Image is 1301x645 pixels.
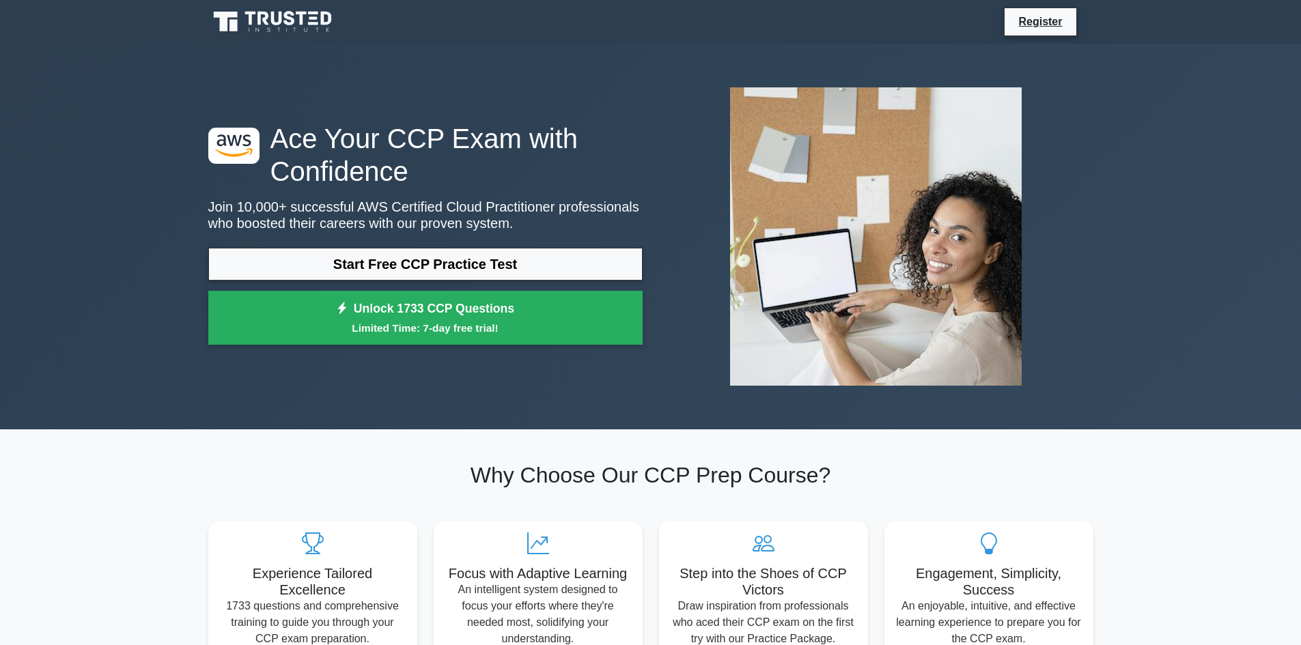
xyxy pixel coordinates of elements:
[1010,13,1070,30] a: Register
[670,565,857,598] h5: Step into the Shoes of CCP Victors
[208,199,643,231] p: Join 10,000+ successful AWS Certified Cloud Practitioner professionals who boosted their careers ...
[208,248,643,281] a: Start Free CCP Practice Test
[225,320,626,336] small: Limited Time: 7-day free trial!
[445,565,632,582] h5: Focus with Adaptive Learning
[219,565,406,598] h5: Experience Tailored Excellence
[208,462,1093,488] h2: Why Choose Our CCP Prep Course?
[895,565,1082,598] h5: Engagement, Simplicity, Success
[208,122,643,188] h1: Ace Your CCP Exam with Confidence
[208,291,643,345] a: Unlock 1733 CCP QuestionsLimited Time: 7-day free trial!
